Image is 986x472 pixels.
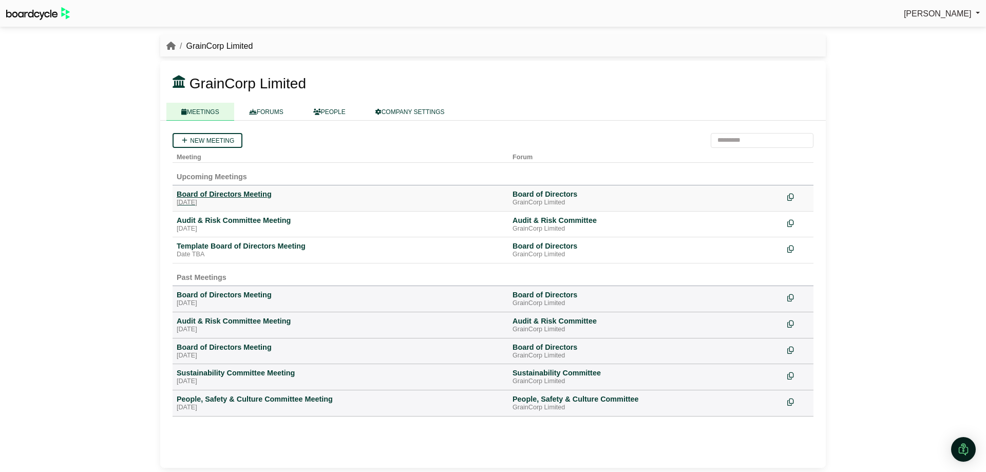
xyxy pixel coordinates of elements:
[173,148,508,163] th: Meeting
[513,404,779,412] div: GrainCorp Limited
[177,368,504,386] a: Sustainability Committee Meeting [DATE]
[173,133,242,148] a: New meeting
[787,394,809,408] div: Make a copy
[904,9,972,18] span: [PERSON_NAME]
[177,316,504,326] div: Audit & Risk Committee Meeting
[513,190,779,199] div: Board of Directors
[234,103,298,121] a: FORUMS
[513,352,779,360] div: GrainCorp Limited
[177,377,504,386] div: [DATE]
[177,199,504,207] div: [DATE]
[513,241,779,251] div: Board of Directors
[298,103,361,121] a: PEOPLE
[513,343,779,360] a: Board of Directors GrainCorp Limited
[177,241,504,251] div: Template Board of Directors Meeting
[177,394,504,404] div: People, Safety & Culture Committee Meeting
[513,216,779,233] a: Audit & Risk Committee GrainCorp Limited
[177,299,504,308] div: [DATE]
[166,40,253,53] nav: breadcrumb
[787,216,809,230] div: Make a copy
[177,273,226,281] span: Past Meetings
[787,343,809,356] div: Make a copy
[177,216,504,233] a: Audit & Risk Committee Meeting [DATE]
[177,326,504,334] div: [DATE]
[513,368,779,386] a: Sustainability Committee GrainCorp Limited
[177,290,504,308] a: Board of Directors Meeting [DATE]
[513,316,779,334] a: Audit & Risk Committee GrainCorp Limited
[177,290,504,299] div: Board of Directors Meeting
[513,316,779,326] div: Audit & Risk Committee
[513,199,779,207] div: GrainCorp Limited
[513,343,779,352] div: Board of Directors
[177,343,504,352] div: Board of Directors Meeting
[787,290,809,304] div: Make a copy
[513,394,779,404] div: People, Safety & Culture Committee
[176,40,253,53] li: GrainCorp Limited
[189,75,306,91] span: GrainCorp Limited
[513,299,779,308] div: GrainCorp Limited
[177,352,504,360] div: [DATE]
[177,241,504,259] a: Template Board of Directors Meeting Date TBA
[6,7,70,20] img: BoardcycleBlackGreen-aaafeed430059cb809a45853b8cf6d952af9d84e6e89e1f1685b34bfd5cb7d64.svg
[513,225,779,233] div: GrainCorp Limited
[177,251,504,259] div: Date TBA
[177,368,504,377] div: Sustainability Committee Meeting
[177,343,504,360] a: Board of Directors Meeting [DATE]
[177,216,504,225] div: Audit & Risk Committee Meeting
[513,377,779,386] div: GrainCorp Limited
[508,148,783,163] th: Forum
[177,316,504,334] a: Audit & Risk Committee Meeting [DATE]
[787,190,809,203] div: Make a copy
[787,368,809,382] div: Make a copy
[513,216,779,225] div: Audit & Risk Committee
[177,190,504,207] a: Board of Directors Meeting [DATE]
[513,326,779,334] div: GrainCorp Limited
[513,241,779,259] a: Board of Directors GrainCorp Limited
[513,290,779,308] a: Board of Directors GrainCorp Limited
[177,225,504,233] div: [DATE]
[513,190,779,207] a: Board of Directors GrainCorp Limited
[787,316,809,330] div: Make a copy
[513,368,779,377] div: Sustainability Committee
[177,394,504,412] a: People, Safety & Culture Committee Meeting [DATE]
[513,251,779,259] div: GrainCorp Limited
[951,437,976,462] div: Open Intercom Messenger
[177,190,504,199] div: Board of Directors Meeting
[787,241,809,255] div: Make a copy
[177,404,504,412] div: [DATE]
[361,103,460,121] a: COMPANY SETTINGS
[166,103,234,121] a: MEETINGS
[513,394,779,412] a: People, Safety & Culture Committee GrainCorp Limited
[177,173,247,181] span: Upcoming Meetings
[904,7,980,21] a: [PERSON_NAME]
[513,290,779,299] div: Board of Directors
